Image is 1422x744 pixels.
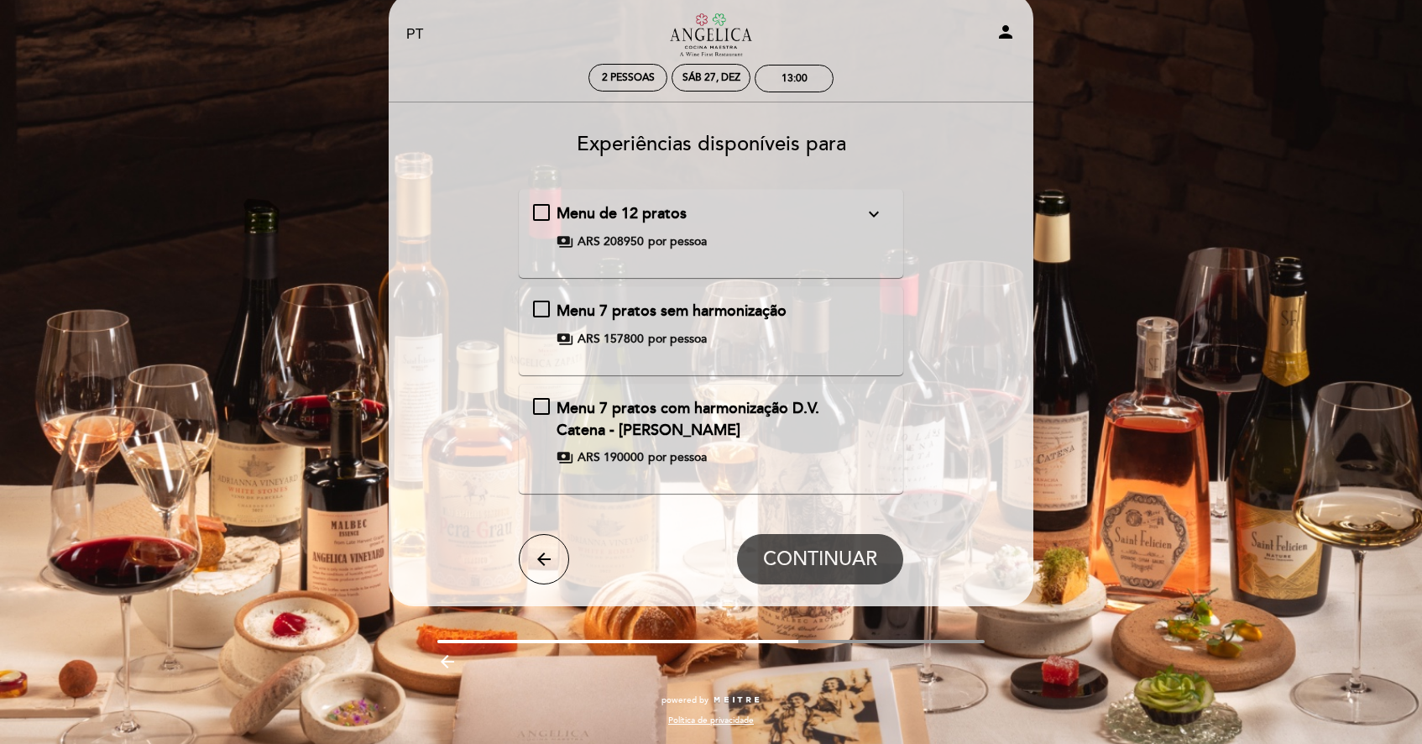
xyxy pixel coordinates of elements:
a: Política de privacidade [668,715,754,726]
span: ARS 190000 [578,449,644,466]
span: ARS 157800 [578,331,644,348]
div: 13:00 [782,72,808,85]
button: person [996,22,1016,48]
i: expand_more [864,204,884,224]
span: Menu de 12 pratos [557,204,687,223]
span: 2 pessoas [602,71,655,84]
md-checkbox: Menu 7 pratos com harmonização D.V. Catena - Angélica Zapata payments ARS 190000 por pessoa [533,398,890,466]
span: Experiências disponíveis para [577,132,846,156]
span: payments [557,449,573,466]
i: arrow_back [534,549,554,569]
span: por pessoa [648,233,707,250]
span: payments [557,331,573,348]
span: powered by [661,694,708,706]
md-checkbox: Menu de 12 pratos expand_more Degustação completa de 12 pratosServiço de água e café ou cháMenu i... [533,203,890,250]
a: powered by [661,694,761,706]
i: person [996,22,1016,42]
span: por pessoa [648,449,707,466]
button: arrow_back [519,534,569,584]
span: ARS 208950 [578,233,644,250]
button: CONTINUAR [737,534,903,584]
button: expand_more [859,203,889,225]
span: payments [557,233,573,250]
div: Sáb 27, dez [682,71,740,84]
span: CONTINUAR [763,548,877,571]
span: Menu 7 pratos sem harmonização [557,301,787,320]
img: MEITRE [713,696,761,705]
md-checkbox: Menu 7 pratos sem harmonização payments ARS 157800 por pessoa [533,301,890,348]
a: Restaurante [PERSON_NAME] Maestra [606,12,816,58]
span: Menu 7 pratos com harmonização D.V. Catena - [PERSON_NAME] [557,399,819,439]
i: arrow_backward [437,652,457,672]
span: por pessoa [648,331,707,348]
